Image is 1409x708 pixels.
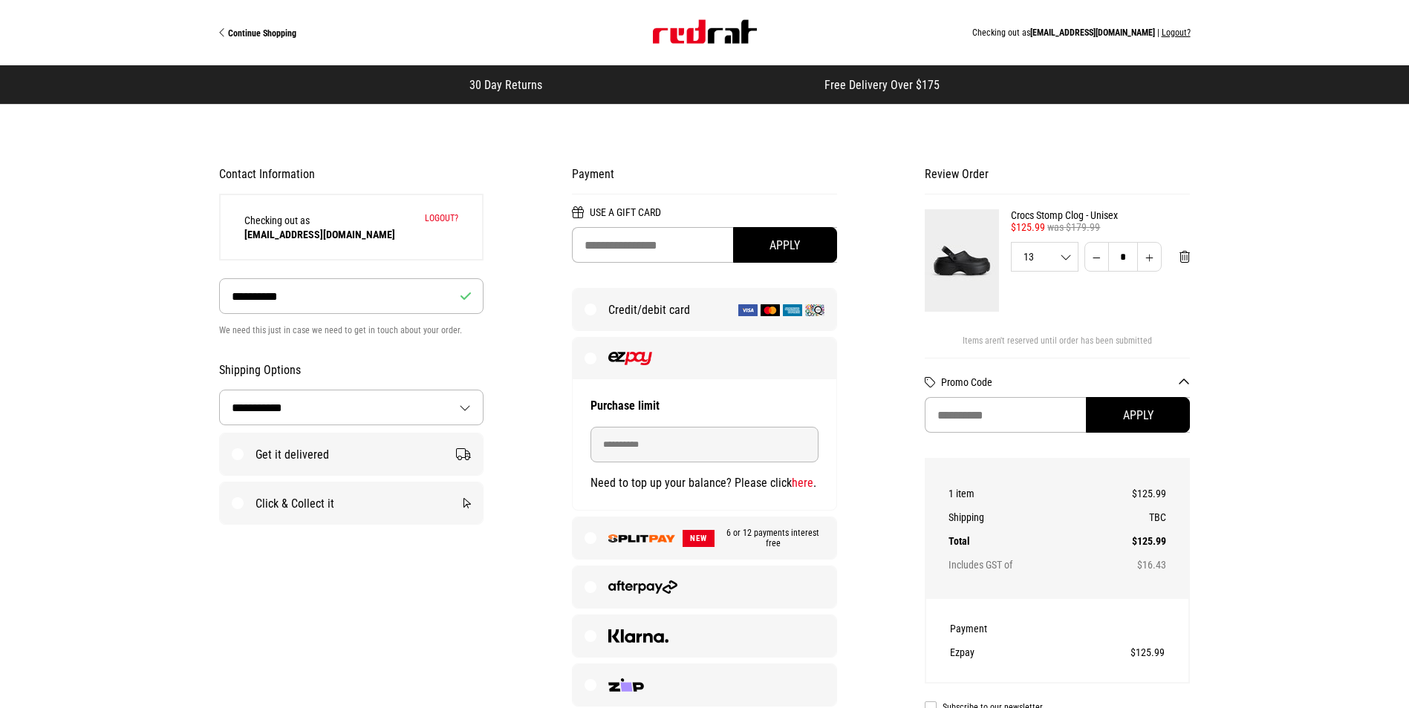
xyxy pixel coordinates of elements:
td: $125.99 [1090,482,1166,505]
h2: Review Order [925,167,1190,194]
img: American Express [783,304,802,316]
th: Ezpay [950,640,1061,664]
th: Total [948,529,1090,553]
span: NEW [683,530,715,547]
button: Promo Code [941,376,1190,388]
td: $125.99 [1090,529,1166,553]
th: 1 item [948,482,1090,505]
h2: Payment [572,167,837,194]
strong: [EMAIL_ADDRESS][DOMAIN_NAME] [244,229,395,240]
h2: Contact Information [219,167,484,182]
button: Increase quantity [1137,242,1162,272]
td: TBC [1090,505,1166,529]
input: Purchase limit [590,427,819,462]
span: $125.99 [1011,221,1045,233]
img: EZPAY [608,352,652,365]
label: Credit/debit card [573,289,836,330]
input: Promo Code [925,397,1190,433]
p: We need this just in case we need to get in touch about your order. [219,321,484,339]
img: Visa [738,304,758,316]
span: [EMAIL_ADDRESS][DOMAIN_NAME] [1030,27,1155,38]
img: Crocs Stomp Clog - Unisex [925,209,999,312]
th: Includes GST of [948,553,1090,577]
span: 13 [1012,252,1078,262]
input: Phone [219,278,484,314]
button: Logout? [1162,27,1191,38]
button: Remove from cart [1168,242,1202,272]
a: Continue Shopping [219,27,462,39]
select: Country [220,390,484,425]
div: Items aren't reserved until order has been submitted [925,335,1190,358]
button: Logout? [425,213,458,223]
img: Q Card [805,304,824,316]
td: $16.43 [1090,553,1166,577]
span: Free Delivery Over $175 [824,78,940,92]
span: | [1157,27,1159,38]
span: 30 Day Returns [469,78,542,92]
img: Mastercard [761,304,780,316]
th: Payment [950,617,1061,640]
label: Click & Collect it [220,482,484,524]
div: Checking out as [462,27,1191,38]
span: 6 or 12 payments interest free [715,528,824,548]
button: Apply [1086,397,1190,433]
img: SPLITPAY [608,534,675,543]
button: Apply [733,227,837,263]
iframe: Customer reviews powered by Trustpilot [572,77,795,92]
img: Afterpay [608,580,677,594]
label: Get it delivered [220,433,484,475]
img: Klarna [608,629,668,643]
p: Need to top up your balance? Please click . [590,474,819,492]
img: Zip [608,678,645,692]
span: Checking out as [244,214,395,240]
h2: Shipping Options [219,363,484,378]
th: Shipping [948,505,1090,529]
a: Crocs Stomp Clog - Unisex [1011,209,1190,221]
span: Continue Shopping [228,28,296,39]
input: Quantity [1108,242,1138,272]
h2: Use a Gift Card [572,206,837,227]
td: $125.99 [1062,640,1165,664]
img: Red Rat [653,20,757,44]
button: Decrease quantity [1084,242,1109,272]
strong: Purchase limit [590,399,660,413]
span: was $179.99 [1047,221,1100,233]
a: here [792,476,813,490]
